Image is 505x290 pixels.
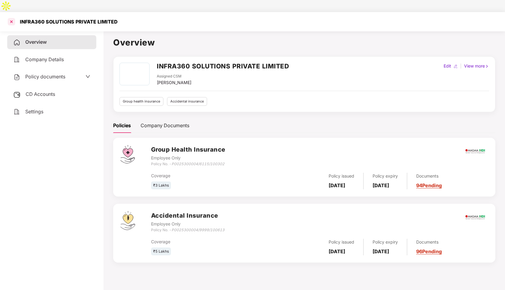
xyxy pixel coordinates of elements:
[454,64,458,68] img: editIcon
[329,182,345,188] b: [DATE]
[16,19,118,25] div: INFRA360 SOLUTIONS PRIVATE LIMITED
[25,56,64,62] span: Company Details
[151,211,225,220] h3: Accidental Insurance
[442,63,452,69] div: Edit
[416,173,442,179] div: Documents
[329,239,354,245] div: Policy issued
[459,63,463,69] div: |
[151,155,225,161] div: Employee Only
[113,36,495,49] h1: Overview
[13,74,20,81] img: svg+xml;base64,PHN2ZyB4bWxucz0iaHR0cDovL3d3dy53My5vcmcvMjAwMC9zdmciIHdpZHRoPSIyNCIgaGVpZ2h0PSIyNC...
[25,74,65,80] span: Policy documents
[463,63,490,69] div: View more
[113,122,131,129] div: Policies
[416,248,442,254] a: 96 Pending
[172,228,225,232] i: P0025300004/9999/100613
[172,162,225,166] i: P0025300004/6115/100302
[329,173,354,179] div: Policy issued
[151,227,225,233] div: Policy No. -
[141,122,189,129] div: Company Documents
[13,56,20,63] img: svg+xml;base64,PHN2ZyB4bWxucz0iaHR0cDovL3d3dy53My5vcmcvMjAwMC9zdmciIHdpZHRoPSIyNCIgaGVpZ2h0PSIyNC...
[416,182,442,188] a: 94 Pending
[151,181,171,190] div: ₹3 Lakhs
[151,221,225,227] div: Employee Only
[485,64,489,68] img: rightIcon
[416,239,442,245] div: Documents
[25,109,43,115] span: Settings
[13,39,20,46] img: svg+xml;base64,PHN2ZyB4bWxucz0iaHR0cDovL3d3dy53My5vcmcvMjAwMC9zdmciIHdpZHRoPSIyNCIgaGVpZ2h0PSIyNC...
[151,238,263,245] div: Coverage
[26,91,55,97] span: CD Accounts
[151,145,225,154] h3: Group Health Insurance
[13,91,21,98] img: svg+xml;base64,PHN2ZyB3aWR0aD0iMjUiIGhlaWdodD0iMjQiIHZpZXdCb3g9IjAgMCAyNSAyNCIgZmlsbD0ibm9uZSIgeG...
[151,247,171,256] div: ₹5 Lakhs
[167,97,207,106] div: Accidental insurance
[329,248,345,254] b: [DATE]
[119,97,163,106] div: Group health insurance
[120,211,135,230] img: svg+xml;base64,PHN2ZyB4bWxucz0iaHR0cDovL3d3dy53My5vcmcvMjAwMC9zdmciIHdpZHRoPSI0OS4zMjEiIGhlaWdodD...
[373,248,389,254] b: [DATE]
[120,145,135,163] img: svg+xml;base64,PHN2ZyB4bWxucz0iaHR0cDovL3d3dy53My5vcmcvMjAwMC9zdmciIHdpZHRoPSI0Ny43MTQiIGhlaWdodD...
[13,108,20,115] img: svg+xml;base64,PHN2ZyB4bWxucz0iaHR0cDovL3d3dy53My5vcmcvMjAwMC9zdmciIHdpZHRoPSIyNCIgaGVpZ2h0PSIyNC...
[373,239,398,245] div: Policy expiry
[157,74,191,79] div: Assigned CSM
[465,141,486,162] img: magma.png
[151,161,225,167] div: Policy No. -
[157,61,289,71] h2: INFRA360 SOLUTIONS PRIVATE LIMITED
[157,79,191,86] div: [PERSON_NAME]
[465,207,486,228] img: magma.png
[373,182,389,188] b: [DATE]
[151,172,263,179] div: Coverage
[25,39,47,45] span: Overview
[373,173,398,179] div: Policy expiry
[85,74,90,79] span: down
